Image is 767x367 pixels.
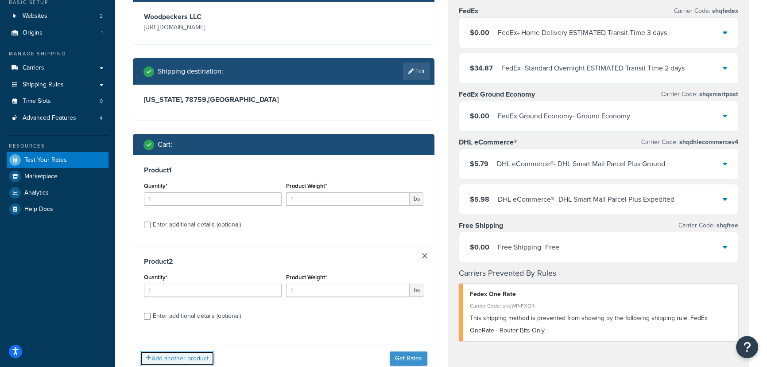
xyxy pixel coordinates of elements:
a: Websites2 [7,8,108,24]
div: Resources [7,142,108,150]
a: Advanced Features4 [7,110,108,126]
p: Carrier Code: [661,88,738,101]
label: Product Weight* [286,274,327,281]
input: 0 [144,284,282,297]
input: 0 [144,192,282,206]
input: 0.00 [286,284,410,297]
a: Analytics [7,185,108,201]
span: Marketplace [24,173,58,180]
span: $5.79 [470,159,488,169]
span: Carriers [23,64,44,72]
span: This shipping method is prevented from showing by the following shipping rule: FedEx OneRate - Ro... [470,313,708,335]
h3: Woodpeckers LLC [144,12,282,21]
div: Enter additional details (optional) [153,310,241,322]
span: Test Your Rates [24,156,67,164]
div: FedEx - Home Delivery ESTIMATED Transit Time 3 days [498,27,667,39]
input: Enter additional details (optional) [144,313,151,320]
span: lbs [410,284,423,297]
a: Time Slots0 [7,93,108,109]
button: Open Resource Center [736,336,758,358]
span: shqsmartpost [697,90,738,99]
span: shqdhlecommercev4 [678,137,738,147]
h2: Cart : [158,141,172,148]
p: Carrier Code: [641,136,738,148]
h3: Product 1 [144,166,423,175]
a: Carriers [7,60,108,76]
button: Add another product [140,351,214,366]
p: Carrier Code: [678,219,738,232]
div: Carrier Code: shqWP-FXOR [470,300,732,312]
p: Carrier Code: [674,5,738,17]
span: Analytics [24,189,49,197]
span: Origins [23,29,43,37]
div: FedEx - Standard Overnight ESTIMATED Transit Time 2 days [501,62,685,74]
input: Enter additional details (optional) [144,222,151,228]
span: 4 [100,114,103,122]
a: Origins1 [7,25,108,41]
span: Help Docs [24,206,53,213]
div: Enter additional details (optional) [153,219,241,231]
li: Origins [7,25,108,41]
div: Fedex One Rate [470,288,732,301]
a: Edit [403,62,430,80]
div: Manage Shipping [7,50,108,58]
li: Time Slots [7,93,108,109]
span: lbs [410,192,423,206]
label: Quantity* [144,274,167,281]
h2: Shipping destination : [158,67,223,75]
h4: Carriers Prevented By Rules [459,267,738,279]
span: $34.87 [470,63,493,73]
li: Advanced Features [7,110,108,126]
label: Product Weight* [286,183,327,189]
span: shqfedex [710,6,738,16]
div: Free Shipping - Free [498,241,559,254]
span: Websites [23,12,47,20]
span: 1 [101,29,103,37]
li: Websites [7,8,108,24]
a: Test Your Rates [7,152,108,168]
h3: DHL eCommerce® [459,138,517,147]
a: Help Docs [7,201,108,217]
div: DHL eCommerce® - DHL Smart Mail Parcel Plus Ground [497,158,665,170]
span: $5.98 [470,194,489,204]
span: Time Slots [23,98,51,105]
span: 0 [100,98,103,105]
div: FedEx Ground Economy - Ground Economy [498,110,630,122]
a: Shipping Rules [7,77,108,93]
a: Remove Item [422,253,427,258]
p: [URL][DOMAIN_NAME] [144,21,282,34]
span: 2 [100,12,103,20]
span: shqfree [715,221,738,230]
a: Marketplace [7,168,108,184]
h3: FedEx Ground Economy [459,90,535,99]
label: Quantity* [144,183,167,189]
span: $0.00 [470,27,489,38]
h3: Free Shipping [459,221,503,230]
div: DHL eCommerce® - DHL Smart Mail Parcel Plus Expedited [498,193,674,206]
h3: Product 2 [144,257,423,266]
h3: [US_STATE], 78759 , [GEOGRAPHIC_DATA] [144,95,423,104]
span: $0.00 [470,111,489,121]
button: Get Rates [390,351,427,366]
input: 0.00 [286,192,410,206]
h3: FedEx [459,7,478,16]
span: $0.00 [470,242,489,252]
span: Advanced Features [23,114,76,122]
span: Shipping Rules [23,81,64,89]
